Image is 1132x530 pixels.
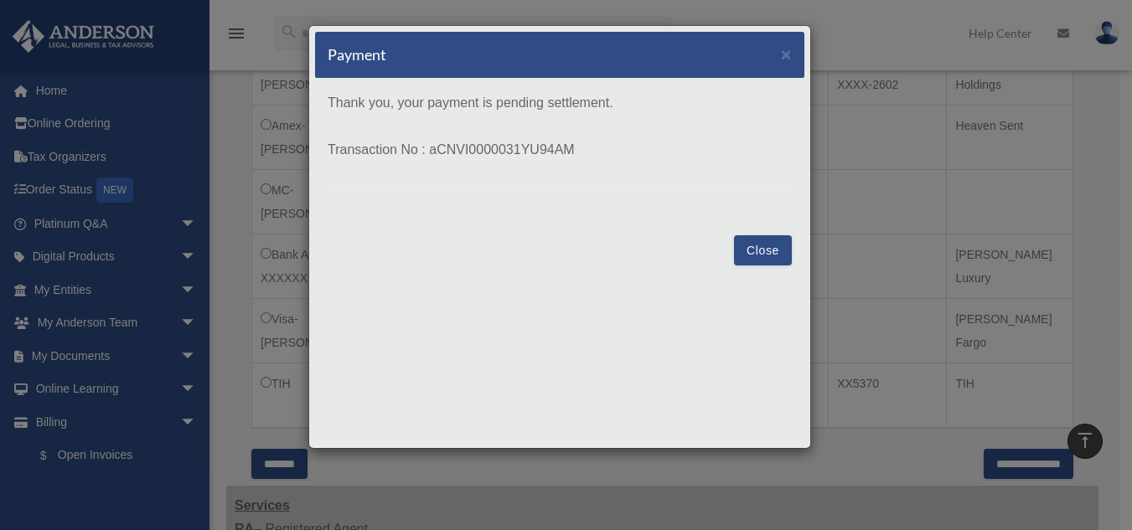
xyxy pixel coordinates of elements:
[734,235,792,265] button: Close
[781,44,792,64] span: ×
[328,138,792,162] p: Transaction No : aCNVI0000031YU94AM
[781,45,792,63] button: Close
[328,44,386,65] h5: Payment
[328,91,792,115] p: Thank you, your payment is pending settlement.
